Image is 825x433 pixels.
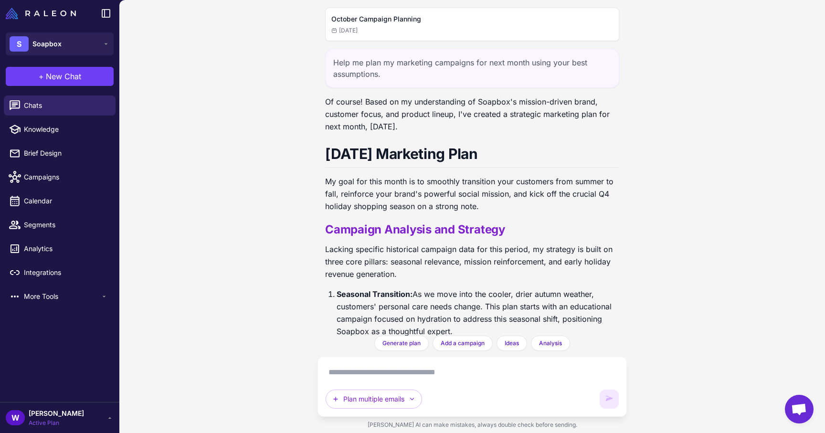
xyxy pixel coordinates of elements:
[24,291,100,302] span: More Tools
[24,100,108,111] span: Chats
[6,8,76,19] img: Raleon Logo
[4,239,116,259] a: Analytics
[4,263,116,283] a: Integrations
[505,339,519,348] span: Ideas
[539,339,562,348] span: Analysis
[4,191,116,211] a: Calendar
[24,267,108,278] span: Integrations
[374,336,429,351] button: Generate plan
[4,95,116,116] a: Chats
[10,36,29,52] div: S
[4,215,116,235] a: Segments
[337,289,412,299] strong: Seasonal Transition:
[433,336,493,351] button: Add a campaign
[6,32,114,55] button: SSoapbox
[326,390,422,409] button: Plan multiple emails
[317,417,627,433] div: [PERSON_NAME] AI can make mistakes, always double check before sending.
[6,67,114,86] button: +New Chat
[24,196,108,206] span: Calendar
[6,410,25,425] div: W
[46,71,81,82] span: New Chat
[325,175,619,212] p: My goal for this month is to smoothly transition your customers from summer to fall, reinforce yo...
[24,148,108,158] span: Brief Design
[6,8,80,19] a: Raleon Logo
[24,220,108,230] span: Segments
[325,49,619,88] div: Help me plan my marketing campaigns for next month using your best assumptions.
[29,408,84,419] span: [PERSON_NAME]
[337,288,619,338] li: As we move into the cooler, drier autumn weather, customers' personal care needs change. This pla...
[4,119,116,139] a: Knowledge
[331,14,613,24] h2: October Campaign Planning
[325,144,619,168] h1: [DATE] Marketing Plan
[24,243,108,254] span: Analytics
[497,336,527,351] button: Ideas
[325,243,619,280] p: Lacking specific historical campaign data for this period, my strategy is built on three core pil...
[32,39,62,49] span: Soapbox
[785,395,814,423] div: Open chat
[331,26,358,35] span: [DATE]
[39,71,44,82] span: +
[4,143,116,163] a: Brief Design
[531,336,570,351] button: Analysis
[325,222,619,237] h2: Campaign Analysis and Strategy
[4,167,116,187] a: Campaigns
[24,124,108,135] span: Knowledge
[29,419,84,427] span: Active Plan
[24,172,108,182] span: Campaigns
[441,339,485,348] span: Add a campaign
[325,95,619,133] p: Of course! Based on my understanding of Soapbox's mission-driven brand, customer focus, and produ...
[382,339,421,348] span: Generate plan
